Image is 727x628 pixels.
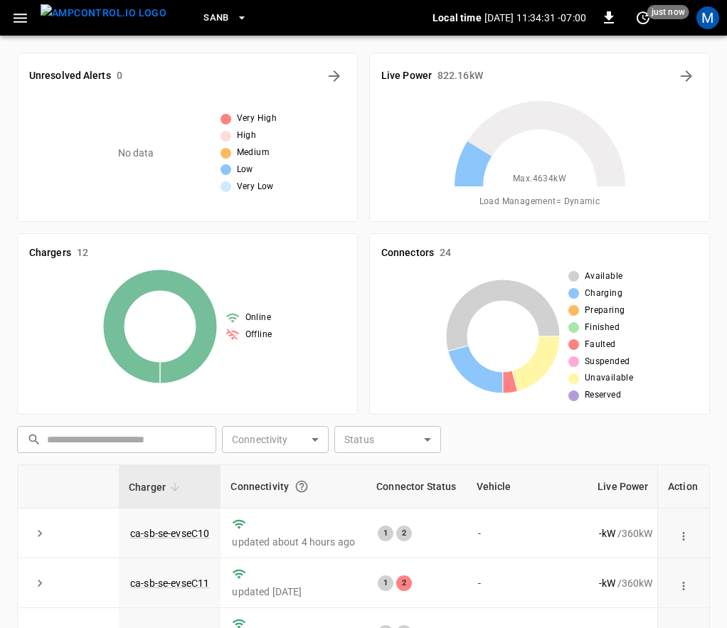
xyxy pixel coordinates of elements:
span: Max. 4634 kW [513,172,566,186]
p: - kW [599,526,615,541]
div: action cell options [674,526,694,541]
span: SanB [203,10,229,26]
button: SanB [198,4,253,32]
span: Unavailable [585,371,633,385]
span: Low [237,163,253,177]
h6: 0 [117,68,122,84]
h6: Unresolved Alerts [29,68,111,84]
button: expand row [29,573,51,594]
td: - [467,558,588,608]
th: Live Power [588,465,693,509]
button: All Alerts [323,65,346,87]
h6: 12 [77,245,88,261]
span: Charger [129,479,184,496]
p: No data [118,146,154,161]
span: Reserved [585,388,621,403]
span: Preparing [585,304,625,318]
button: Energy Overview [675,65,698,87]
th: Connector Status [366,465,466,509]
h6: Live Power [381,68,432,84]
span: just now [647,5,689,19]
p: - kW [599,576,615,590]
h6: Connectors [381,245,434,261]
button: set refresh interval [632,6,654,29]
div: Connectivity [230,474,356,499]
span: High [237,129,257,143]
img: ampcontrol.io logo [41,4,166,22]
div: 1 [378,575,393,591]
h6: Chargers [29,245,71,261]
p: Local time [433,11,482,25]
p: [DATE] 11:34:31 -07:00 [484,11,586,25]
a: ca-sb-se-evseC10 [130,528,209,539]
div: 1 [378,526,393,541]
button: Connection between the charger and our software. [289,474,314,499]
div: / 360 kW [599,526,681,541]
span: Faulted [585,338,616,352]
button: expand row [29,523,51,544]
span: Load Management = Dynamic [479,195,600,209]
h6: 822.16 kW [437,68,483,84]
span: Medium [237,146,270,160]
span: Suspended [585,355,630,369]
div: / 360 kW [599,576,681,590]
th: Action [657,465,709,509]
span: Charging [585,287,622,301]
span: Offline [245,328,272,342]
span: Online [245,311,271,325]
p: updated about 4 hours ago [232,535,355,549]
div: action cell options [674,576,694,590]
td: - [467,509,588,558]
a: ca-sb-se-evseC11 [130,578,209,589]
p: updated [DATE] [232,585,355,599]
div: profile-icon [696,6,719,29]
div: 2 [396,526,412,541]
span: Finished [585,321,620,335]
h6: 24 [440,245,451,261]
span: Very High [237,112,277,126]
div: 2 [396,575,412,591]
th: Vehicle [467,465,588,509]
span: Available [585,270,623,284]
span: Very Low [237,180,274,194]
